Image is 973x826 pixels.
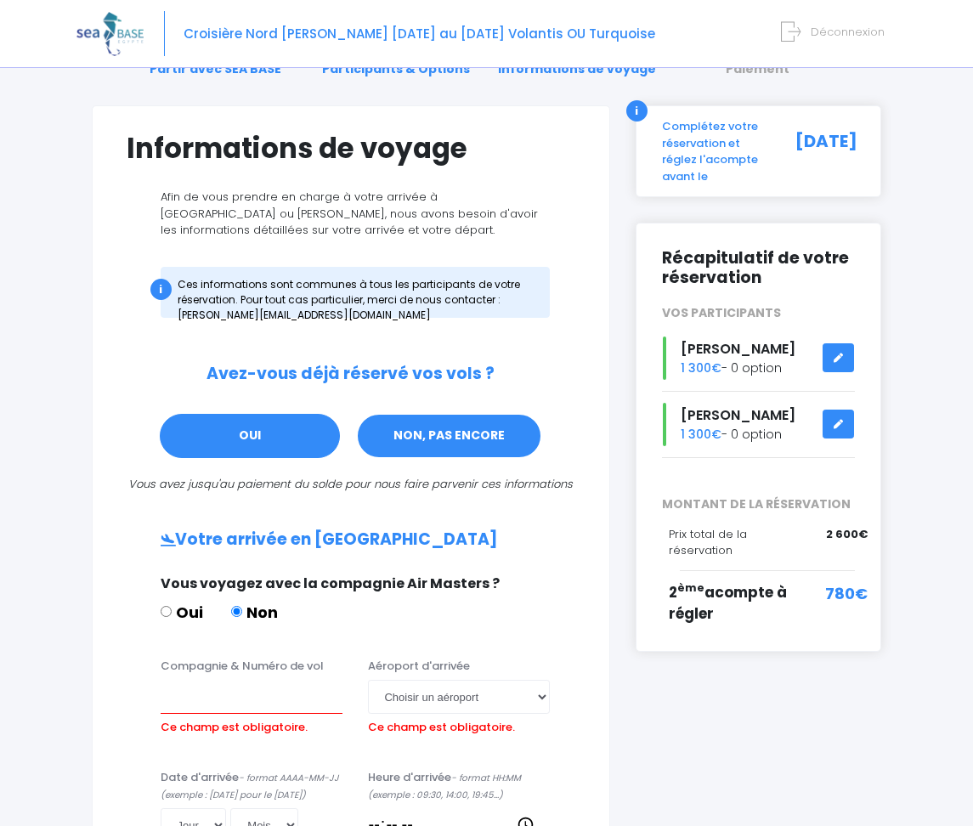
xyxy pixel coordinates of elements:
label: Compagnie & Numéro de vol [161,658,324,675]
div: i [626,100,648,122]
a: NON, PAS ENCORE [356,413,542,459]
h1: Informations de voyage [127,132,575,165]
label: Date d'arrivée [161,769,342,802]
p: Afin de vous prendre en charge à votre arrivée à [GEOGRAPHIC_DATA] ou [PERSON_NAME], nous avons b... [127,189,575,239]
span: 2 acompte à régler [669,582,787,625]
span: Vous voyagez avec la compagnie Air Masters ? [161,574,500,593]
span: 2 600€ [826,526,868,543]
span: Croisière Nord [PERSON_NAME] [DATE] au [DATE] Volantis OU Turquoise [184,25,655,42]
input: Oui [161,606,172,617]
span: Prix total de la réservation [669,526,747,559]
div: VOS PARTICIPANTS [649,304,868,322]
span: [PERSON_NAME] [681,405,795,425]
label: Non [231,601,278,624]
div: Ces informations sont communes à tous les participants de votre réservation. Pour tout cas partic... [161,267,550,318]
div: - 0 option [649,403,868,446]
label: Ce champ est obligatoire. [161,714,308,736]
span: MONTANT DE LA RÉSERVATION [649,495,868,513]
span: 780€ [825,582,868,605]
h2: Avez-vous déjà réservé vos vols ? [127,365,575,384]
input: Non [231,606,242,617]
label: Oui [161,601,203,624]
div: [DATE] [777,118,868,184]
span: [PERSON_NAME] [681,339,795,359]
sup: ème [677,580,704,595]
i: - format AAAA-MM-JJ (exemple : [DATE] pour le [DATE]) [161,772,339,801]
span: Déconnexion [811,24,885,40]
i: Vous avez jusqu'au paiement du solde pour nous faire parvenir ces informations [128,476,573,492]
div: Complétez votre réservation et réglez l'acompte avant le [649,118,777,184]
a: OUI [160,414,340,458]
div: i [150,279,172,300]
span: 1 300€ [681,359,721,376]
div: - 0 option [649,337,868,380]
label: Heure d'arrivée [368,769,550,802]
h2: Votre arrivée en [GEOGRAPHIC_DATA] [127,530,575,550]
i: - format HH:MM (exemple : 09:30, 14:00, 19:45...) [368,772,521,801]
h2: Récapitulatif de votre réservation [662,249,856,288]
label: Aéroport d'arrivée [368,658,470,675]
span: 1 300€ [681,426,721,443]
label: Ce champ est obligatoire. [368,714,515,736]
